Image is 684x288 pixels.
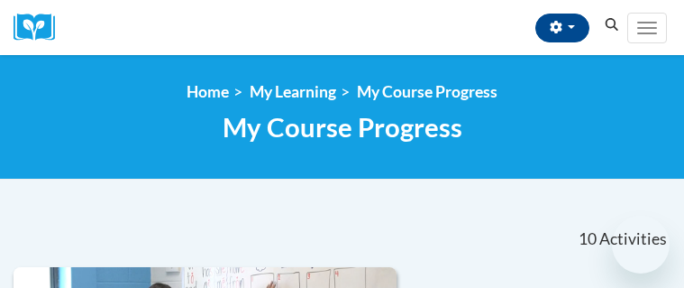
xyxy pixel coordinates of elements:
[535,14,589,42] button: Account Settings
[357,82,497,101] a: My Course Progress
[599,229,667,249] span: Activities
[612,216,670,274] iframe: Button to launch messaging window
[579,229,597,249] span: 10
[250,82,336,101] a: My Learning
[187,82,229,101] a: Home
[14,14,68,42] img: Logo brand
[14,14,68,42] a: Cox Campus
[598,14,625,36] button: Search
[223,111,462,143] span: My Course Progress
